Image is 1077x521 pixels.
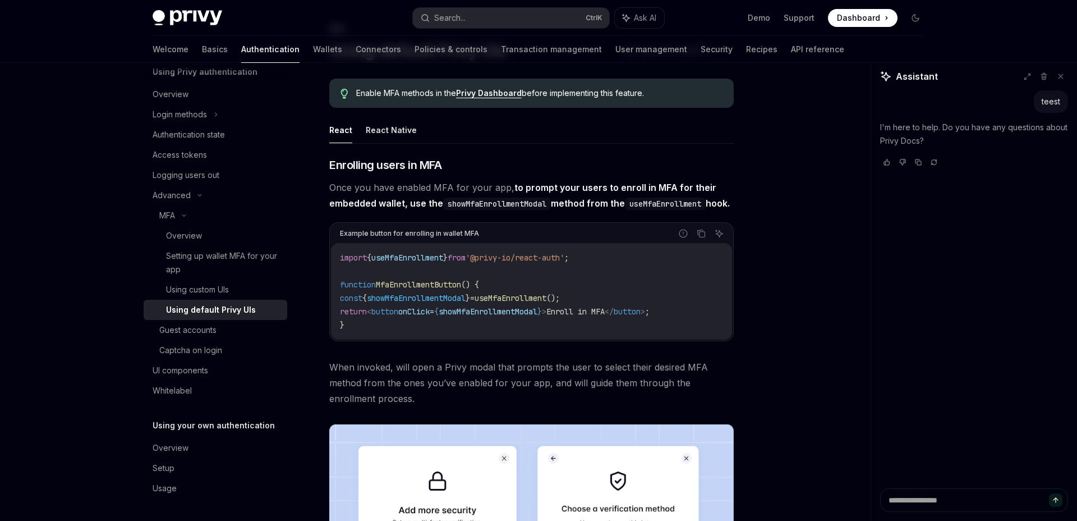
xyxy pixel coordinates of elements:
a: Support [784,12,814,24]
span: showMfaEnrollmentModal [439,307,537,317]
span: Dashboard [837,12,880,24]
a: Overview [144,226,287,246]
span: = [470,293,475,303]
a: Dashboard [828,9,897,27]
a: Usage [144,478,287,499]
button: React Native [366,117,417,143]
div: Advanced [153,189,191,202]
span: = [430,307,434,317]
div: Captcha on login [159,344,222,357]
code: useMfaEnrollment [625,198,706,210]
div: Guest accounts [159,323,217,337]
strong: to prompt your users to enroll in MFA for their embedded wallet, use the method from the hook. [329,182,730,209]
span: MfaEnrollmentButton [376,280,461,290]
span: Once you have enabled MFA for your app, [329,180,734,211]
a: Using default Privy UIs [144,300,287,320]
div: teest [1042,96,1060,107]
a: Guest accounts [144,320,287,340]
a: Demo [748,12,770,24]
span: } [466,293,470,303]
span: button [371,307,398,317]
div: MFA [159,209,175,222]
span: Assistant [896,70,938,83]
div: Using default Privy UIs [166,303,256,317]
a: Recipes [746,36,777,63]
button: Send message [1049,493,1062,507]
a: Welcome [153,36,188,63]
a: Transaction management [501,36,602,63]
span: Enroll in MFA [546,307,605,317]
a: Overview [144,438,287,458]
span: useMfaEnrollment [475,293,546,303]
span: </ [605,307,614,317]
div: Overview [166,229,202,243]
a: Whitelabel [144,381,287,401]
div: Logging users out [153,168,219,182]
a: Setting up wallet MFA for your app [144,246,287,280]
a: Overview [144,84,287,104]
a: Setup [144,458,287,478]
a: Security [701,36,733,63]
span: Enrolling users in MFA [329,157,441,173]
div: Example button for enrolling in wallet MFA [340,226,479,241]
div: Access tokens [153,148,207,162]
a: Policies & controls [415,36,487,63]
a: API reference [791,36,844,63]
a: Captcha on login [144,340,287,360]
a: Wallets [313,36,342,63]
span: < [367,307,371,317]
span: When invoked, will open a Privy modal that prompts the user to select their desired MFA method fr... [329,359,734,406]
div: Login methods [153,108,207,121]
span: showMfaEnrollmentModal [367,293,466,303]
div: Overview [153,88,188,101]
span: } [537,307,542,317]
a: Access tokens [144,145,287,165]
span: button [614,307,641,317]
button: Search...CtrlK [413,8,609,28]
div: Using custom UIs [166,283,229,296]
a: Basics [202,36,228,63]
span: > [542,307,546,317]
a: Using custom UIs [144,280,287,300]
span: ; [645,307,650,317]
button: Report incorrect code [676,226,691,241]
span: > [641,307,645,317]
div: Authentication state [153,128,225,141]
span: return [340,307,367,317]
span: { [362,293,367,303]
div: Whitelabel [153,384,192,397]
span: } [340,320,344,330]
div: UI components [153,364,208,377]
span: () { [461,280,479,290]
button: Ask AI [712,226,726,241]
a: UI components [144,360,287,381]
span: Ask AI [634,12,656,24]
div: Setup [153,461,174,475]
span: '@privy-io/react-auth' [466,253,564,263]
span: Ctrl K [586,13,602,22]
span: from [448,253,466,263]
h5: Using your own authentication [153,419,275,432]
button: Toggle dark mode [906,9,924,27]
span: Enable MFA methods in the before implementing this feature. [356,88,722,99]
button: React [329,117,352,143]
div: Setting up wallet MFA for your app [166,249,280,276]
div: Usage [153,482,177,495]
div: Search... [434,11,466,25]
button: Copy the contents from the code block [694,226,708,241]
span: (); [546,293,560,303]
span: import [340,253,367,263]
span: { [434,307,439,317]
a: User management [615,36,687,63]
code: showMfaEnrollmentModal [443,198,551,210]
span: onClick [398,307,430,317]
div: Overview [153,441,188,455]
a: Logging users out [144,165,287,185]
span: const [340,293,362,303]
span: function [340,280,376,290]
button: Ask AI [615,8,664,28]
span: useMfaEnrollment [371,253,443,263]
a: Authentication state [144,125,287,145]
p: I'm here to help. Do you have any questions about Privy Docs? [880,121,1068,148]
a: Privy Dashboard [456,88,522,98]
